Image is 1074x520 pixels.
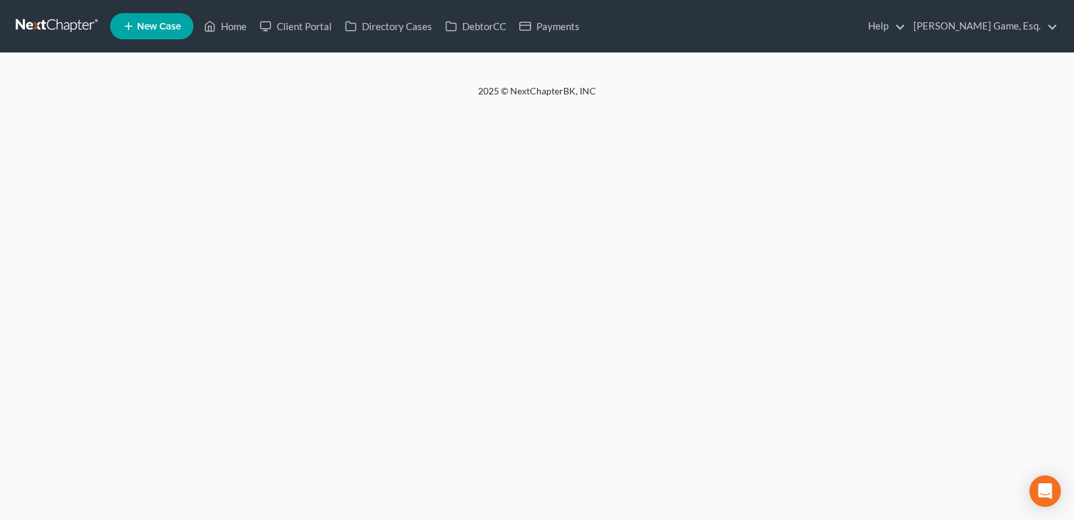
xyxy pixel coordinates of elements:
new-legal-case-button: New Case [110,13,193,39]
a: Client Portal [253,14,338,38]
a: Payments [513,14,586,38]
a: [PERSON_NAME] Game, Esq. [907,14,1058,38]
div: 2025 © NextChapterBK, INC [163,85,911,108]
a: Home [197,14,253,38]
a: Directory Cases [338,14,439,38]
div: Open Intercom Messenger [1029,475,1061,507]
a: Help [862,14,905,38]
a: DebtorCC [439,14,513,38]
